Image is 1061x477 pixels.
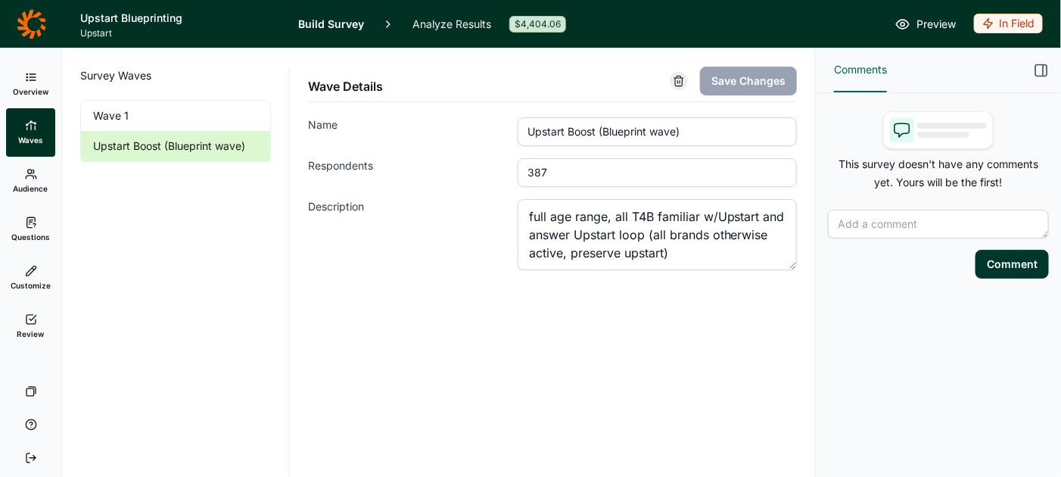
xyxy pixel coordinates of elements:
label: Description [308,199,518,270]
div: In Field [974,14,1043,33]
a: Wave 1 [81,101,270,131]
span: Preview [916,15,956,33]
span: Review [17,329,45,339]
a: Customize [6,254,55,302]
button: Comments [834,48,887,92]
a: Questions [6,205,55,254]
span: Overview [13,86,48,97]
span: Customize [11,280,51,291]
button: In Field [974,14,1043,35]
a: Upstart Boost (Blueprint wave) [81,131,270,161]
a: Review [6,302,55,351]
p: This survey doesn't have any comments yet. Yours will be the first! [828,155,1049,192]
span: Questions [11,232,50,242]
span: Comments [834,61,887,79]
label: Respondents [308,158,518,187]
span: Survey Waves [80,67,151,85]
div: $4,404.06 [509,16,566,33]
button: Save Changes [700,67,797,95]
a: Preview [895,15,956,33]
a: Overview [6,60,55,108]
label: Name [308,117,518,146]
span: Waves [18,135,43,145]
a: Waves [6,108,55,157]
a: Audience [6,157,55,205]
span: Upstart [80,27,280,39]
button: Comment [975,250,1049,279]
h2: Wave Details [308,77,383,95]
h1: Upstart Blueprinting [80,9,280,27]
span: Audience [14,183,48,194]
